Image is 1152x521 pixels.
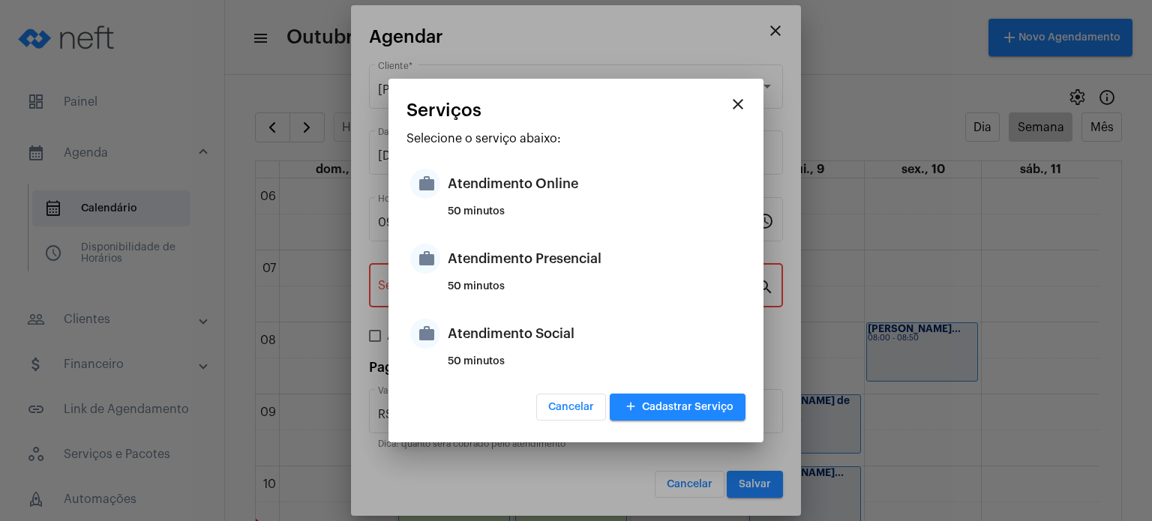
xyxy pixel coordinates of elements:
[410,169,440,199] mat-icon: work
[448,206,742,229] div: 50 minutos
[448,356,742,379] div: 50 minutos
[410,244,440,274] mat-icon: work
[622,402,733,412] span: Cadastrar Serviço
[448,161,742,206] div: Atendimento Online
[448,311,742,356] div: Atendimento Social
[448,236,742,281] div: Atendimento Presencial
[406,100,481,120] span: Serviços
[406,132,745,145] p: Selecione o serviço abaixo:
[448,281,742,304] div: 50 minutos
[610,394,745,421] button: Cadastrar Serviço
[536,394,606,421] button: Cancelar
[622,397,640,418] mat-icon: add
[729,95,747,113] mat-icon: close
[548,402,594,412] span: Cancelar
[410,319,440,349] mat-icon: work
